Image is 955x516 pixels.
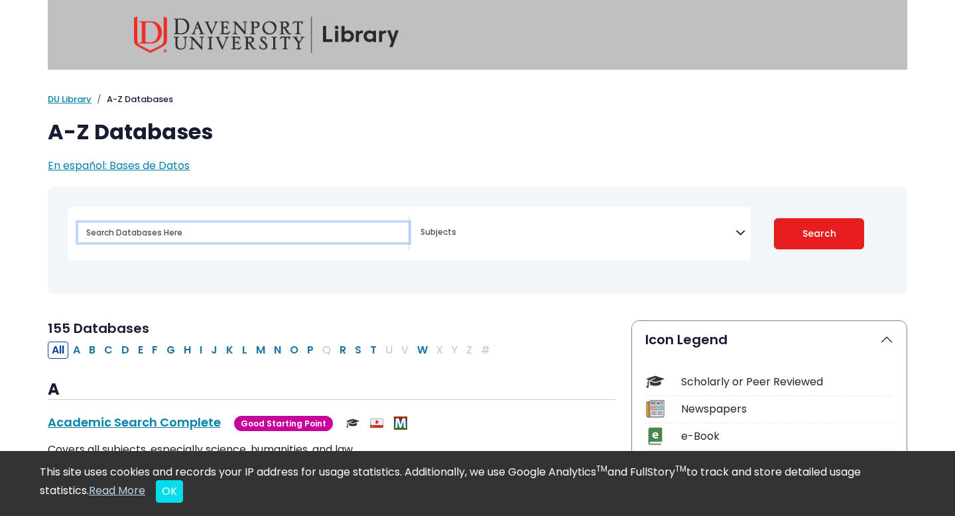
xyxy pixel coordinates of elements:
button: Filter Results P [303,342,318,359]
div: Alpha-list to filter by first letter of database name [48,342,495,357]
img: MeL (Michigan electronic Library) [394,417,407,430]
h3: A [48,380,615,400]
button: Filter Results F [148,342,162,359]
input: Search database by title or keyword [78,223,409,242]
span: 155 Databases [48,319,149,338]
sup: TM [596,463,607,474]
span: Good Starting Point [234,416,333,431]
button: Close [156,480,183,503]
button: Filter Results S [351,342,365,359]
img: Davenport University Library [134,17,399,53]
nav: Search filters [48,187,907,294]
button: All [48,342,68,359]
img: Icon e-Book [646,427,664,445]
a: Read More [89,483,145,498]
button: Filter Results D [117,342,133,359]
button: Filter Results A [69,342,84,359]
nav: breadcrumb [48,93,907,106]
button: Filter Results G [162,342,179,359]
div: Newspapers [681,401,893,417]
button: Filter Results L [238,342,251,359]
h1: A-Z Databases [48,119,907,145]
button: Icon Legend [632,321,907,358]
img: Icon Scholarly or Peer Reviewed [646,373,664,391]
button: Submit for Search Results [774,218,865,249]
a: DU Library [48,93,92,105]
button: Filter Results E [134,342,147,359]
button: Filter Results I [196,342,206,359]
button: Filter Results J [207,342,222,359]
textarea: Search [420,228,735,239]
div: This site uses cookies and records your IP address for usage statistics. Additionally, we use Goo... [40,464,915,503]
button: Filter Results O [286,342,302,359]
button: Filter Results B [85,342,99,359]
button: Filter Results K [222,342,237,359]
li: A-Z Databases [92,93,173,106]
a: Academic Search Complete [48,414,221,430]
img: Audio & Video [370,417,383,430]
p: Covers all subjects, especially science, humanities, and law. [48,442,615,458]
button: Filter Results C [100,342,117,359]
div: Scholarly or Peer Reviewed [681,374,893,390]
button: Filter Results M [252,342,269,359]
button: Filter Results R [336,342,350,359]
a: En español: Bases de Datos [48,158,190,173]
button: Filter Results W [413,342,432,359]
sup: TM [675,463,686,474]
button: Filter Results T [366,342,381,359]
img: Icon Newspapers [646,400,664,418]
img: Scholarly or Peer Reviewed [346,417,359,430]
div: e-Book [681,428,893,444]
button: Filter Results H [180,342,195,359]
button: Filter Results N [270,342,285,359]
